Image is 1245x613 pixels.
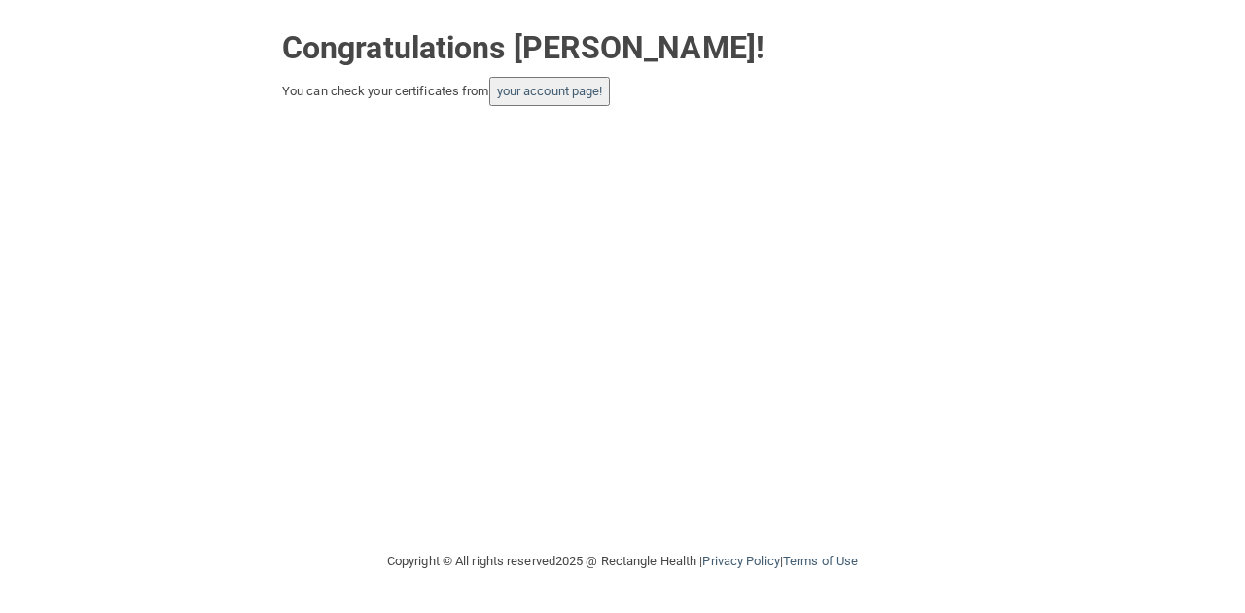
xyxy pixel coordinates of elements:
[282,77,963,106] div: You can check your certificates from
[497,84,603,98] a: your account page!
[783,554,858,568] a: Terms of Use
[282,29,765,66] strong: Congratulations [PERSON_NAME]!
[702,554,779,568] a: Privacy Policy
[489,77,611,106] button: your account page!
[267,530,978,593] div: Copyright © All rights reserved 2025 @ Rectangle Health | |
